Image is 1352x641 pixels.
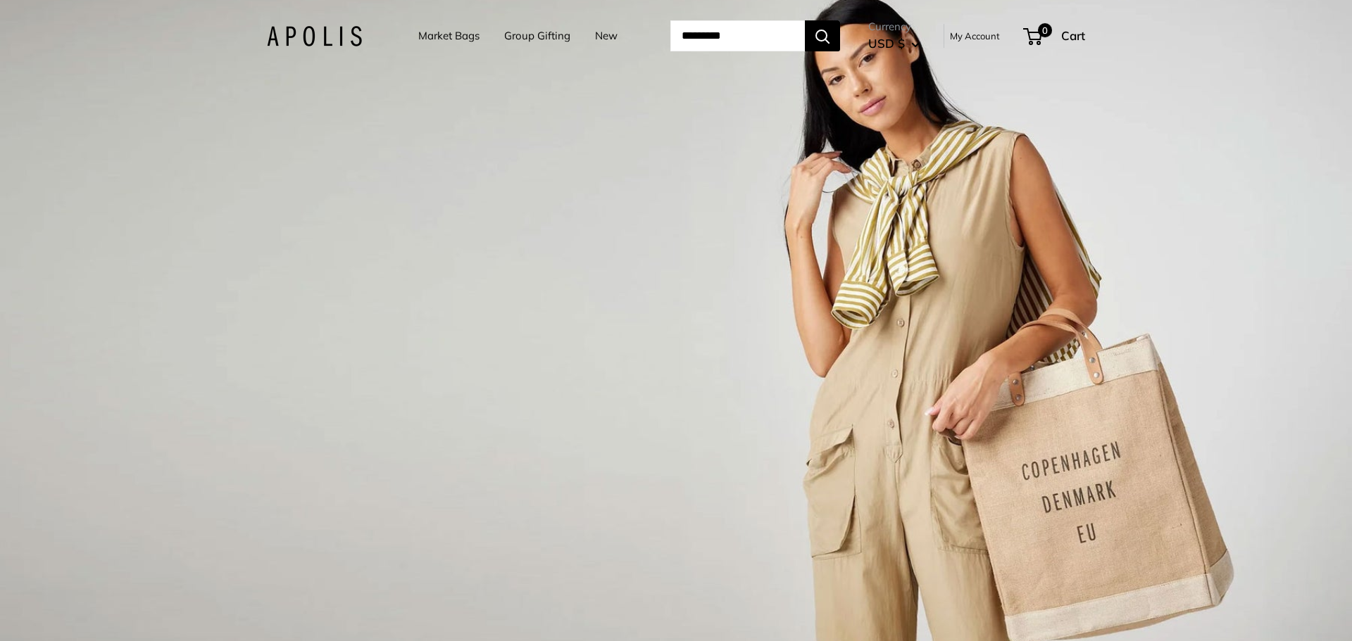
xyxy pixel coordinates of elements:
[504,26,570,46] a: Group Gifting
[595,26,618,46] a: New
[670,20,805,51] input: Search...
[1038,23,1052,37] span: 0
[1025,25,1085,47] a: 0 Cart
[868,32,920,55] button: USD $
[868,36,905,51] span: USD $
[418,26,480,46] a: Market Bags
[267,26,362,46] img: Apolis
[1061,28,1085,43] span: Cart
[868,17,920,37] span: Currency
[950,27,1000,44] a: My Account
[805,20,840,51] button: Search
